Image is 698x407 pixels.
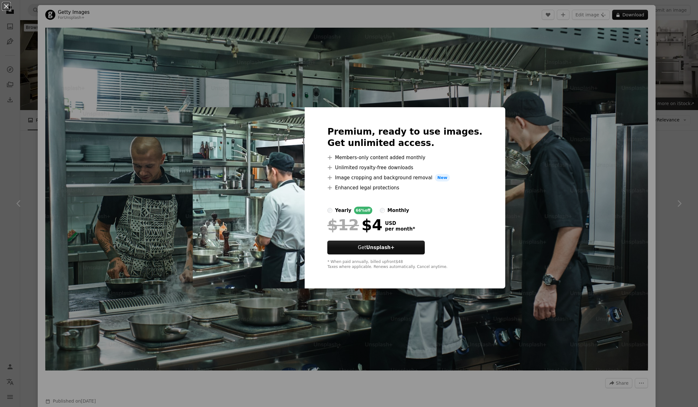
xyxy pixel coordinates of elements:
[327,126,482,149] h2: Premium, ready to use images. Get unlimited access.
[380,208,385,213] input: monthly
[335,207,351,214] div: yearly
[327,174,482,181] li: Image cropping and background removal
[387,207,409,214] div: monthly
[435,174,450,181] span: New
[327,164,482,171] li: Unlimited royalty-free downloads
[327,208,332,213] input: yearly66%off
[327,154,482,161] li: Members-only content added monthly
[385,220,415,226] span: USD
[327,184,482,192] li: Enhanced legal protections
[366,245,395,250] strong: Unsplash+
[193,107,305,288] img: premium_photo-1661349604444-3c8416308121
[327,259,482,270] div: * When paid annually, billed upfront $48 Taxes where applicable. Renews automatically. Cancel any...
[327,241,425,254] button: GetUnsplash+
[327,217,359,233] span: $12
[354,207,373,214] div: 66% off
[385,226,415,232] span: per month *
[327,217,382,233] div: $4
